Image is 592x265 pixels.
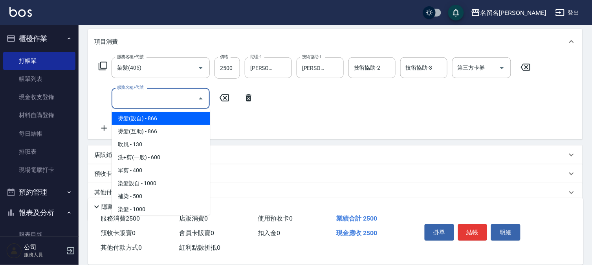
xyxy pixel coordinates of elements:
[179,215,208,222] span: 店販消費 0
[101,215,140,222] span: 服務消費 2500
[3,125,75,143] a: 每日結帳
[3,202,75,223] button: 報表及分析
[250,54,262,60] label: 助理-1
[24,243,64,251] h5: 公司
[112,151,210,164] span: 洗+剪(一般) - 600
[302,54,322,60] label: 技術協助-1
[112,164,210,177] span: 單剪 - 400
[94,38,118,46] p: 項目消費
[220,54,228,60] label: 價格
[194,92,207,105] button: Close
[425,224,454,241] button: 掛單
[6,243,22,259] img: Person
[179,229,214,237] span: 會員卡販賣 0
[112,138,210,151] span: 吹風 - 130
[3,161,75,179] a: 現場電腦打卡
[258,215,293,222] span: 使用預收卡 0
[101,229,136,237] span: 預收卡販賣 0
[3,88,75,106] a: 現金收支登錄
[3,106,75,124] a: 材料自購登錄
[112,125,210,138] span: 燙髮(互助) - 866
[3,70,75,88] a: 帳單列表
[496,62,508,74] button: Open
[88,145,583,164] div: 店販銷售
[94,170,124,178] p: 預收卡販賣
[101,203,137,211] p: 隱藏業績明細
[3,226,75,244] a: 報表目錄
[112,112,210,125] span: 燙髮(設自) - 866
[9,7,32,17] img: Logo
[336,215,377,222] span: 業績合計 2500
[94,188,134,197] p: 其他付款方式
[117,85,143,90] label: 服務名稱/代號
[468,5,549,21] button: 名留名[PERSON_NAME]
[3,182,75,202] button: 預約管理
[552,6,583,20] button: 登出
[491,224,521,241] button: 明細
[112,177,210,190] span: 染髮設自 - 1000
[458,224,488,241] button: 結帳
[112,190,210,203] span: 補染 - 500
[336,229,377,237] span: 現金應收 2500
[179,244,220,251] span: 紅利點數折抵 0
[112,203,210,216] span: 染髮 - 1000
[101,244,142,251] span: 其他付款方式 0
[448,5,464,20] button: save
[117,54,143,60] label: 服務名稱/代號
[258,229,280,237] span: 扣入金 0
[24,251,64,258] p: 服務人員
[480,8,546,18] div: 名留名[PERSON_NAME]
[94,151,118,159] p: 店販銷售
[3,143,75,161] a: 排班表
[88,29,583,54] div: 項目消費
[3,28,75,49] button: 櫃檯作業
[194,62,207,74] button: Open
[88,183,583,202] div: 其他付款方式
[88,164,583,183] div: 預收卡販賣
[3,52,75,70] a: 打帳單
